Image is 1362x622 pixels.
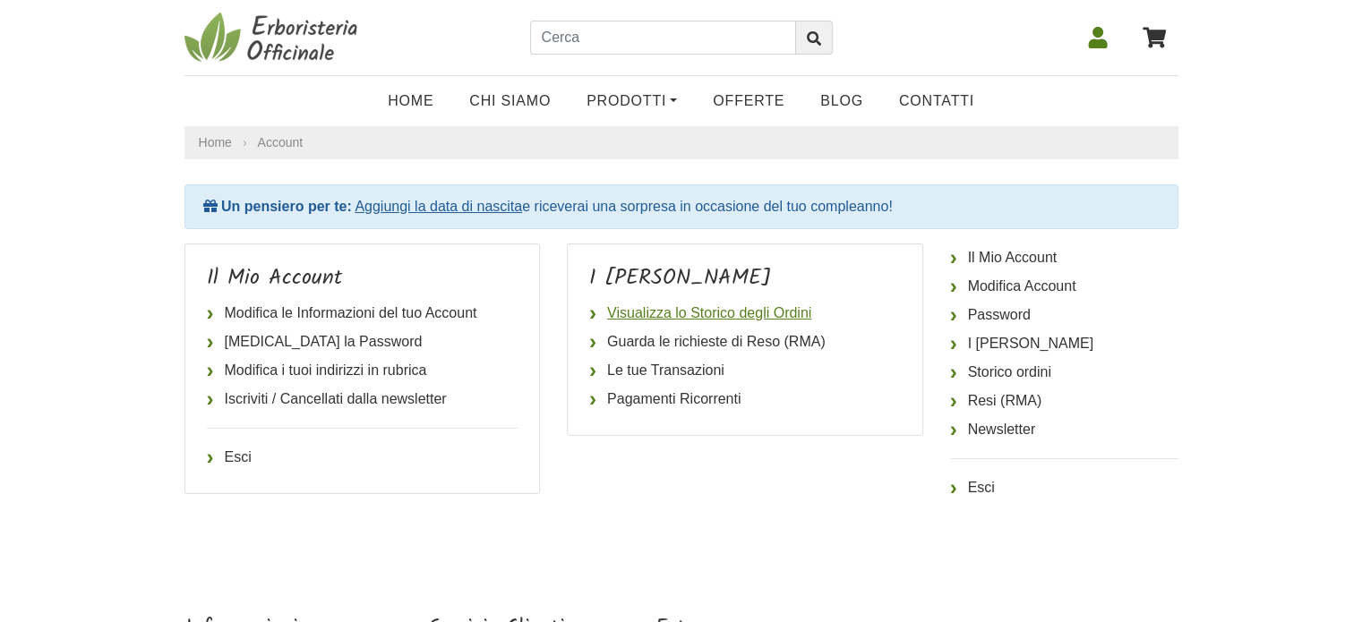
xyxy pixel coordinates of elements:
a: Prodotti [569,83,695,119]
a: Storico ordini [950,358,1178,387]
a: Blog [802,83,881,119]
a: Newsletter [950,415,1178,444]
a: Pagamenti Ricorrenti [589,385,901,413]
a: Aggiungi la data di nascita [355,199,522,214]
a: Le tue Transazioni [589,356,901,385]
a: I [PERSON_NAME] [950,329,1178,358]
a: Esci [207,443,518,472]
a: Esci [950,473,1178,502]
a: Account [258,135,304,149]
a: Modifica i tuoi indirizzi in rubrica [207,356,518,385]
a: Home [370,83,451,119]
a: Password [950,301,1178,329]
a: Il Mio Account [950,243,1178,272]
a: Modifica le Informazioni del tuo Account [207,299,518,328]
div: e riceverai una sorpresa in occasione del tuo compleanno! [184,184,1178,229]
a: Visualizza lo Storico degli Ordini [589,299,901,328]
a: Guarda le richieste di Reso (RMA) [589,328,901,356]
img: Erboristeria Officinale [184,11,364,64]
a: [MEDICAL_DATA] la Password [207,328,518,356]
a: Modifica Account [950,272,1178,301]
a: Contatti [881,83,992,119]
a: Resi (RMA) [950,387,1178,415]
a: Home [199,133,232,152]
a: Iscriviti / Cancellati dalla newsletter [207,385,518,413]
h4: I [PERSON_NAME] [589,266,901,292]
strong: Un pensiero per te: [221,199,352,214]
input: Cerca [530,21,796,55]
h4: Il Mio Account [207,266,518,292]
nav: breadcrumb [184,126,1178,159]
a: OFFERTE [695,83,802,119]
a: Chi Siamo [451,83,569,119]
